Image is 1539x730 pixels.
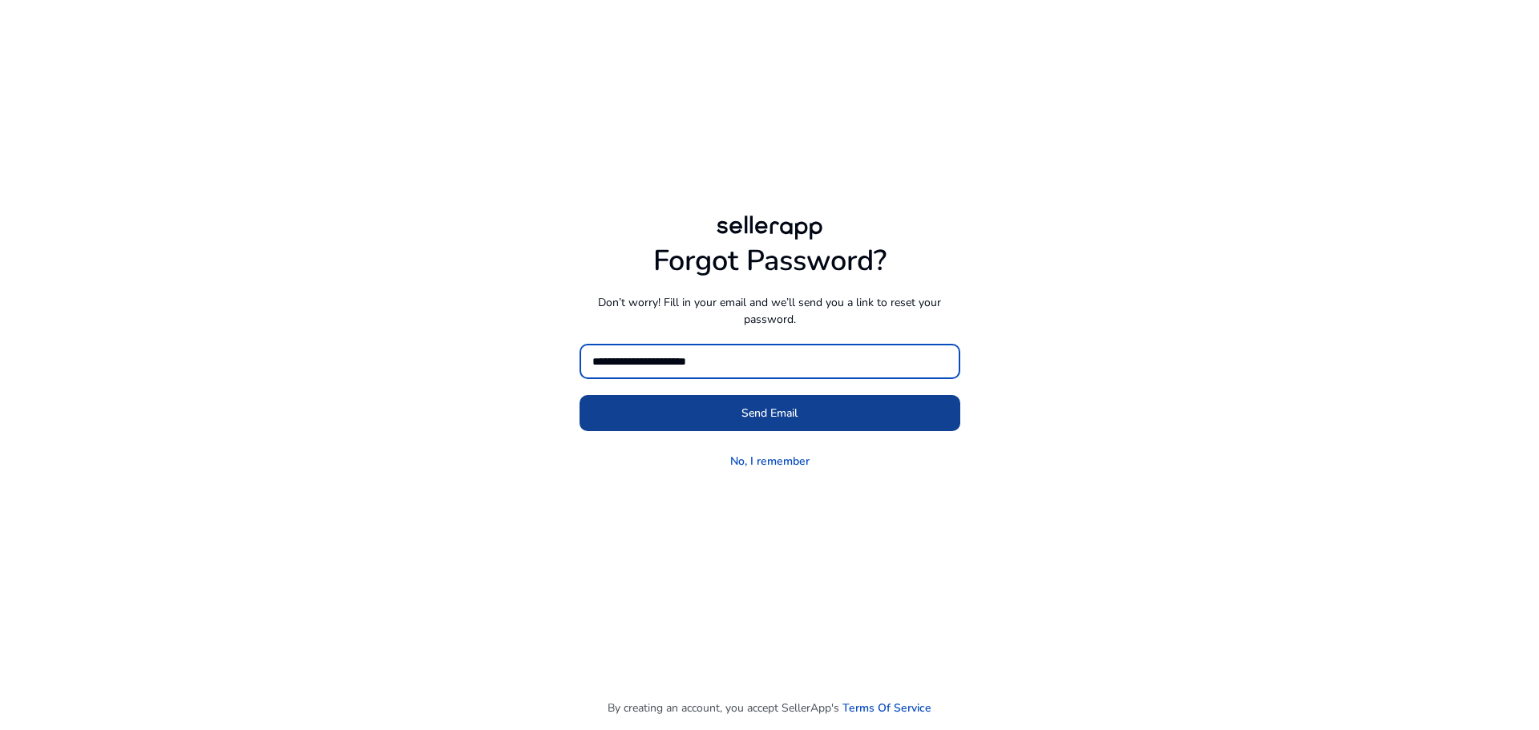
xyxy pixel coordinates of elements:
[580,244,960,278] h1: Forgot Password?
[580,395,960,431] button: Send Email
[741,405,798,421] span: Send Email
[730,453,810,470] a: No, I remember
[842,700,931,716] a: Terms Of Service
[580,294,960,328] p: Don’t worry! Fill in your email and we’ll send you a link to reset your password.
